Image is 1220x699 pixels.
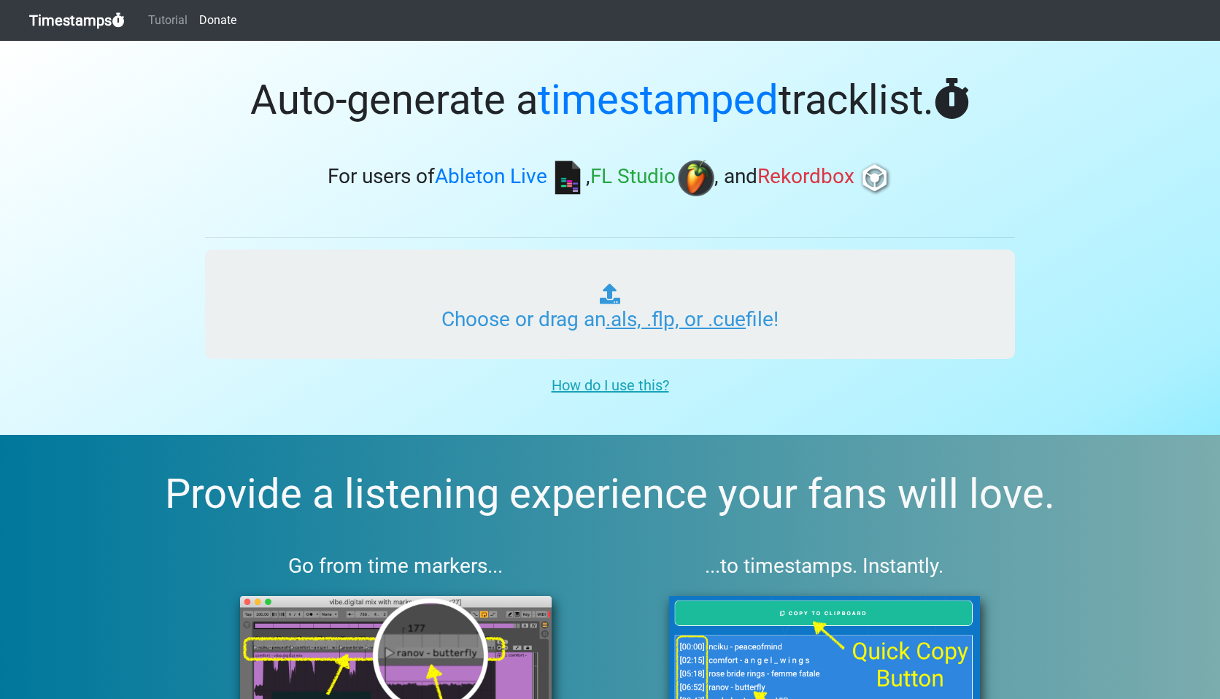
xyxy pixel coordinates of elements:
[142,6,193,35] a: Tutorial
[549,160,586,196] img: ableton.png
[538,76,779,124] span: timestamped
[757,165,854,189] span: Rekordbox
[29,6,125,35] a: Timestamps
[590,165,676,189] span: FL Studio
[435,165,547,189] span: Ableton Live
[205,76,1015,125] h1: Auto-generate a tracklist.
[857,160,893,196] img: rb.png
[634,554,1016,579] h3: ...to timestamps. Instantly.
[552,376,669,394] u: How do I use this?
[35,470,1185,519] h2: Provide a listening experience your fans will love.
[193,6,242,35] a: Donate
[678,160,714,196] img: fl.png
[205,554,587,579] h3: Go from time markers...
[1147,626,1202,681] iframe: Drift Widget Chat Controller
[205,160,1015,196] h3: For users of , , and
